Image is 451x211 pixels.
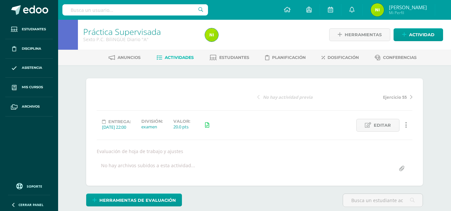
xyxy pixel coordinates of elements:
[394,28,443,41] a: Actividad
[83,27,197,36] h1: Práctica Supervisada
[99,194,176,206] span: Herramientas de evaluación
[109,52,141,63] a: Anuncios
[345,29,382,41] span: Herramientas
[205,28,218,41] img: 847ab3172bd68bb5562f3612eaf970ae.png
[141,119,163,124] label: División:
[156,52,194,63] a: Actividades
[375,52,417,63] a: Conferencias
[272,55,306,60] span: Planificación
[165,55,194,60] span: Actividades
[141,124,163,130] div: examen
[343,194,423,207] input: Busca un estudiante aquí...
[383,94,407,100] span: Ejercicio 55
[22,46,41,51] span: Disciplina
[22,27,46,32] span: Estudiantes
[329,28,390,41] a: Herramientas
[263,94,313,100] span: No hay actividad previa
[83,26,161,37] a: Práctica Supervisada
[118,55,141,60] span: Anuncios
[27,184,42,189] span: Soporte
[389,4,427,11] span: [PERSON_NAME]
[62,4,208,15] input: Busca un usuario...
[22,85,43,90] span: Mis cursos
[389,10,427,15] span: Mi Perfil
[22,65,42,70] span: Asistencia
[22,104,40,109] span: Archivos
[86,194,182,206] a: Herramientas de evaluación
[328,55,359,60] span: Dosificación
[173,119,190,124] label: Valor:
[265,52,306,63] a: Planificación
[335,93,412,100] a: Ejercicio 55
[409,29,434,41] span: Actividad
[173,124,190,130] div: 20.0 pts
[374,119,391,131] span: Editar
[102,124,131,130] div: [DATE] 22:00
[5,20,53,39] a: Estudiantes
[383,55,417,60] span: Conferencias
[101,162,195,175] div: No hay archivos subidos a esta actividad...
[371,3,384,16] img: 847ab3172bd68bb5562f3612eaf970ae.png
[18,202,44,207] span: Cerrar panel
[5,78,53,97] a: Mis cursos
[8,181,50,190] a: Soporte
[5,97,53,117] a: Archivos
[219,55,249,60] span: Estudiantes
[108,119,131,124] span: Entrega:
[322,52,359,63] a: Dosificación
[5,59,53,78] a: Asistencia
[210,52,249,63] a: Estudiantes
[94,148,415,154] div: Evaluación de hoja de trabajo y ajustes
[83,36,197,42] div: Sexto P.C. BiliNGÜE Diario 'A'
[5,39,53,59] a: Disciplina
